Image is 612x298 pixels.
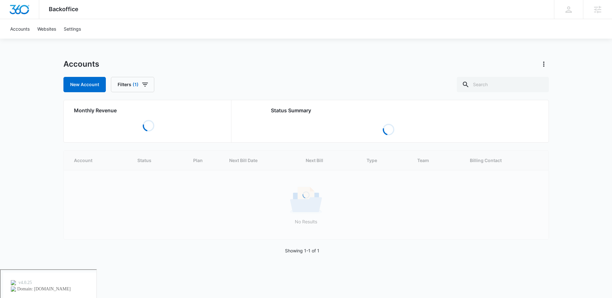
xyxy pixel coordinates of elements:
[133,82,139,87] span: (1)
[49,6,78,12] span: Backoffice
[457,77,549,92] input: Search
[17,37,22,42] img: tab_domain_overview_orange.svg
[74,107,223,114] h2: Monthly Revenue
[63,59,99,69] h1: Accounts
[10,17,15,22] img: website_grey.svg
[63,37,69,42] img: tab_keywords_by_traffic_grey.svg
[6,19,33,39] a: Accounts
[18,10,31,15] div: v 4.0.25
[63,77,106,92] a: New Account
[24,38,57,42] div: Domain Overview
[285,247,319,254] p: Showing 1-1 of 1
[271,107,506,114] h2: Status Summary
[539,59,549,69] button: Actions
[70,38,107,42] div: Keywords by Traffic
[10,10,15,15] img: logo_orange.svg
[17,17,70,22] div: Domain: [DOMAIN_NAME]
[111,77,154,92] button: Filters(1)
[33,19,60,39] a: Websites
[60,19,85,39] a: Settings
